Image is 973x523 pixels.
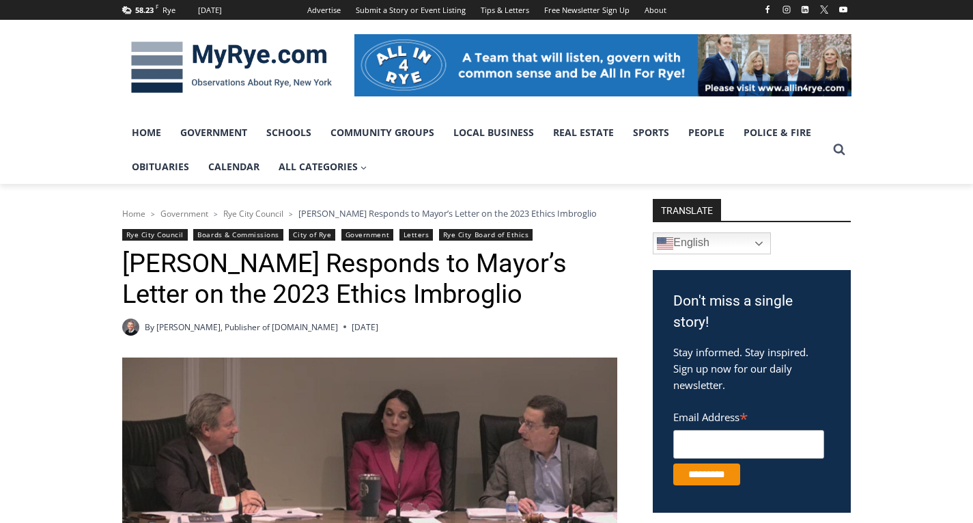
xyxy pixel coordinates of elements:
div: Rye [163,4,175,16]
span: [PERSON_NAME] Responds to Mayor’s Letter on the 2023 Ethics Imbroglio [298,207,597,219]
h1: [PERSON_NAME] Responds to Mayor’s Letter on the 2023 Ethics Imbroglio [122,248,617,310]
a: Instagram [778,1,795,18]
p: Stay informed. Stay inspired. Sign up now for our daily newsletter. [673,344,830,393]
span: All Categories [279,159,367,174]
strong: TRANSLATE [653,199,721,221]
a: Boards & Commissions [193,229,283,241]
a: YouTube [835,1,851,18]
a: People [679,116,734,150]
span: 58.23 [135,5,154,15]
a: [PERSON_NAME], Publisher of [DOMAIN_NAME] [156,321,338,333]
a: Obituaries [122,150,199,184]
a: Schools [257,116,321,150]
a: Government [171,116,257,150]
a: Community Groups [321,116,444,150]
a: Letters [399,229,434,241]
a: X [816,1,832,18]
a: Calendar [199,150,269,184]
div: [DATE] [198,4,222,16]
nav: Breadcrumbs [122,206,617,220]
a: Local Business [444,116,544,150]
label: Email Address [673,403,824,428]
span: > [151,209,155,219]
a: Facebook [759,1,776,18]
a: Government [341,229,393,241]
a: City of Rye [289,229,335,241]
a: Rye City Council [122,229,188,241]
h3: Don't miss a single story! [673,291,830,334]
a: Government [160,208,208,219]
span: > [289,209,293,219]
a: Linkedin [797,1,813,18]
a: Author image [122,319,139,336]
a: Police & Fire [734,116,821,150]
time: [DATE] [352,321,378,334]
a: Home [122,208,145,219]
a: Rye City Council [223,208,283,219]
img: MyRye.com [122,32,341,103]
span: By [145,321,154,334]
img: en [657,235,673,252]
span: > [214,209,218,219]
nav: Primary Navigation [122,116,827,185]
a: Rye City Board of Ethics [439,229,533,241]
span: F [156,3,158,10]
button: View Search Form [827,137,851,162]
a: Sports [623,116,679,150]
a: Real Estate [544,116,623,150]
a: English [653,232,771,254]
img: All in for Rye [354,34,851,96]
a: Home [122,116,171,150]
a: All Categories [269,150,377,184]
